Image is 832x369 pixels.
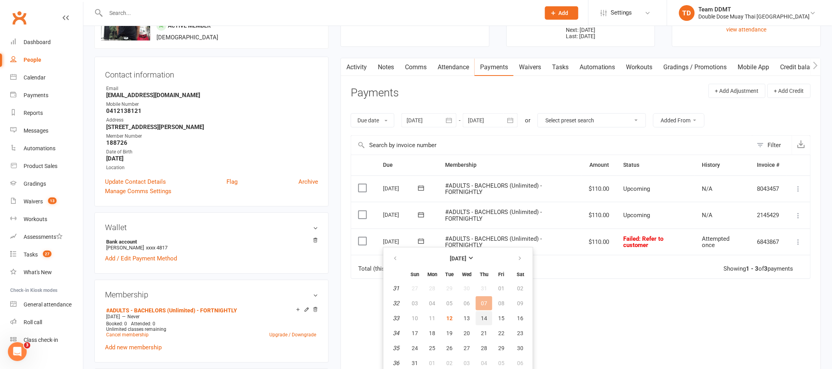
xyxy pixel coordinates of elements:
span: 03 [464,360,470,366]
span: Attended: 0 [131,321,155,327]
td: $110.00 [582,202,617,229]
span: 28 [481,345,487,351]
input: Search... [103,7,535,18]
em: 34 [393,330,399,337]
span: Failed [624,235,664,249]
div: [DATE] [383,182,419,194]
a: Assessments [10,228,83,246]
th: History [695,155,750,175]
div: TD [679,5,695,21]
div: [DATE] [383,235,419,247]
a: Payments [475,58,514,76]
button: 30 [510,341,530,355]
h3: Contact information [105,67,318,79]
a: People [10,51,83,69]
a: Upgrade / Downgrade [269,332,316,338]
a: Comms [399,58,432,76]
a: Archive [298,177,318,186]
a: Add / Edit Payment Method [105,254,177,263]
div: Product Sales [24,163,57,169]
div: Payments [24,92,48,98]
button: Filter [753,136,792,155]
strong: [STREET_ADDRESS][PERSON_NAME] [106,124,318,131]
em: 32 [393,300,399,307]
span: 06 [517,360,524,366]
span: [DATE] [106,314,120,319]
button: 24 [407,341,423,355]
span: 27 [464,345,470,351]
div: Roll call [24,319,42,325]
button: 12 [441,311,458,325]
div: Calendar [24,74,46,81]
strong: 3 [764,265,768,272]
div: Assessments [24,234,63,240]
strong: 188726 [106,139,318,146]
span: #ADULTS - BACHELORS (Unlimited) - FORTNIGHTLY [445,208,542,222]
strong: [DATE] [450,255,466,262]
span: 26 [446,345,453,351]
th: Invoice # [750,155,787,175]
input: Search by invoice number [351,136,753,155]
strong: [EMAIL_ADDRESS][DOMAIN_NAME] [106,92,318,99]
span: 22 [498,330,504,336]
li: [PERSON_NAME] [105,238,318,252]
strong: [DATE] [106,155,318,162]
div: Date of Birth [106,148,318,156]
span: 24 [412,345,418,351]
a: Workouts [10,210,83,228]
span: Attempted once [702,235,729,249]
span: 30 [517,345,524,351]
th: Status [617,155,695,175]
div: [DATE] [383,208,419,221]
button: 26 [441,341,458,355]
div: or [525,116,530,125]
small: Monday [427,271,437,277]
a: Update Contact Details [105,177,166,186]
span: #ADULTS - BACHELORS (Unlimited) - FORTNIGHTLY [445,235,542,249]
a: What's New [10,264,83,281]
div: General attendance [24,301,72,308]
td: 8043457 [750,175,787,202]
a: Notes [372,58,399,76]
button: 21 [476,326,492,340]
button: 23 [510,326,530,340]
span: : Refer to customer [624,235,664,249]
span: N/A [702,212,712,219]
div: What's New [24,269,52,275]
button: 22 [493,326,510,340]
span: Upcoming [624,185,650,192]
button: 14 [476,311,492,325]
iframe: Intercom live chat [8,342,27,361]
button: + Add Adjustment [709,84,766,98]
a: #ADULTS - BACHELORS (Unlimited) - FORTNIGHTLY [106,307,237,314]
span: Upcoming [624,212,650,219]
div: Waivers [24,198,43,205]
button: 25 [424,341,440,355]
div: — [104,314,318,320]
button: 27 [458,341,475,355]
span: xxxx 4817 [146,245,168,251]
span: 13 [464,315,470,321]
a: Tasks 27 [10,246,83,264]
div: Showing of payments [724,266,793,272]
a: Manage Comms Settings [105,186,171,196]
em: 31 [393,285,399,292]
div: Mobile Number [106,101,318,108]
strong: 0412138121 [106,107,318,114]
div: Email [106,85,318,92]
strong: Bank account [106,239,314,245]
span: Never [127,314,140,319]
td: 6843867 [750,229,787,255]
div: Automations [24,145,55,151]
a: Add new membership [105,344,162,351]
div: Reports [24,110,43,116]
span: 02 [446,360,453,366]
span: #ADULTS - BACHELORS (Unlimited) - FORTNIGHTLY [445,182,542,196]
span: Unlimited classes remaining [106,327,166,332]
span: 18 [429,330,435,336]
a: Class kiosk mode [10,331,83,349]
th: Amount [582,155,617,175]
span: 17 [412,330,418,336]
small: Tuesday [445,271,454,277]
a: Gradings / Promotions [658,58,733,76]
